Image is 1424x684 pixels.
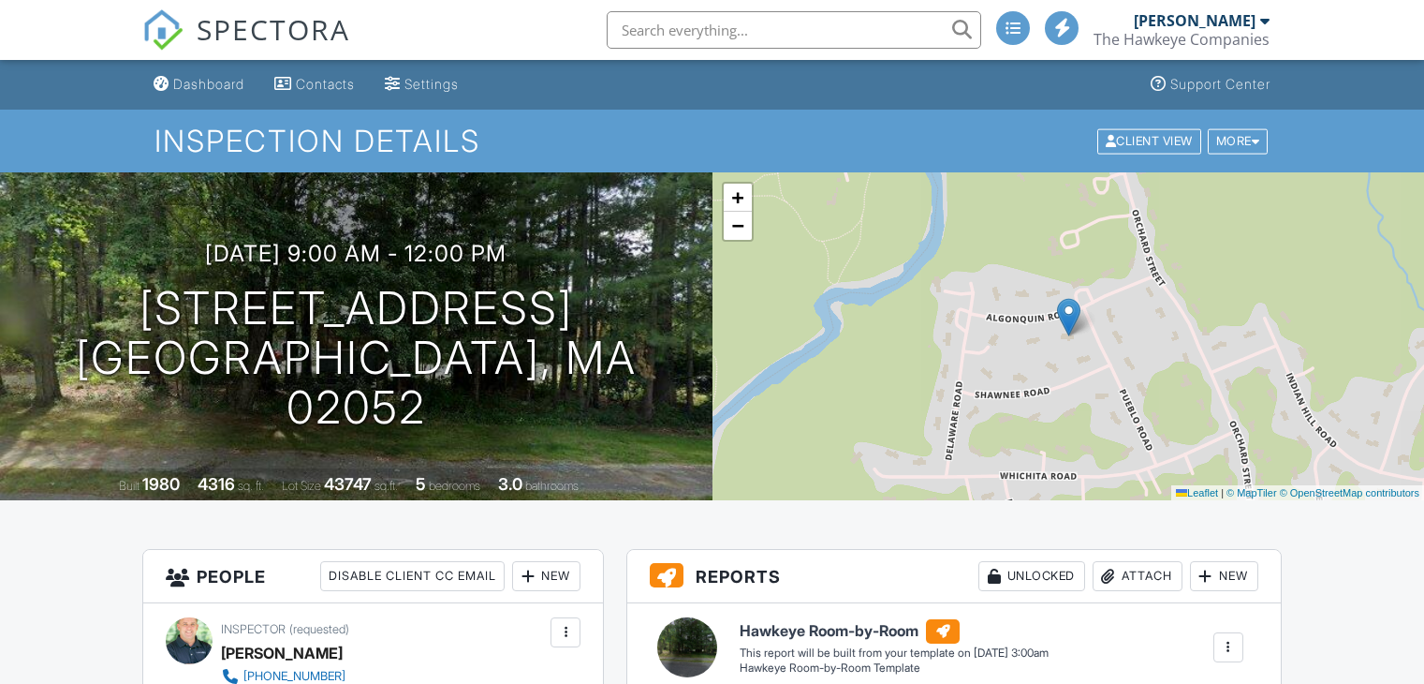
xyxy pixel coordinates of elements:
[173,76,244,92] div: Dashboard
[221,622,286,636] span: Inspector
[1134,11,1255,30] div: [PERSON_NAME]
[731,214,743,237] span: −
[1093,561,1182,591] div: Attach
[243,669,345,684] div: [PHONE_NUMBER]
[512,561,580,591] div: New
[627,550,1281,603] h3: Reports
[143,550,603,603] h3: People
[740,646,1049,661] div: This report will be built from your template on [DATE] 3:00am
[740,619,1049,644] h6: Hawkeye Room-by-Room
[1170,76,1270,92] div: Support Center
[1176,487,1218,498] a: Leaflet
[289,622,349,636] span: (requested)
[320,561,505,591] div: Disable Client CC Email
[142,9,184,51] img: The Best Home Inspection Software - Spectora
[1143,67,1278,102] a: Support Center
[282,479,321,493] span: Lot Size
[296,76,355,92] div: Contacts
[119,479,139,493] span: Built
[154,125,1270,157] h1: Inspection Details
[724,212,752,240] a: Zoom out
[978,561,1085,591] div: Unlocked
[374,479,398,493] span: sq.ft.
[1095,133,1206,147] a: Client View
[429,479,480,493] span: bedrooms
[498,474,522,494] div: 3.0
[1226,487,1277,498] a: © MapTiler
[1208,128,1269,154] div: More
[377,67,466,102] a: Settings
[1280,487,1419,498] a: © OpenStreetMap contributors
[30,284,683,432] h1: [STREET_ADDRESS] [GEOGRAPHIC_DATA], MA 02052
[198,474,235,494] div: 4316
[205,241,506,266] h3: [DATE] 9:00 am - 12:00 pm
[724,184,752,212] a: Zoom in
[267,67,362,102] a: Contacts
[146,67,252,102] a: Dashboard
[221,639,343,667] div: [PERSON_NAME]
[197,9,350,49] span: SPECTORA
[324,474,372,494] div: 43747
[416,474,426,494] div: 5
[525,479,579,493] span: bathrooms
[1190,561,1258,591] div: New
[1094,30,1270,49] div: The Hawkeye Companies
[1097,128,1201,154] div: Client View
[142,474,180,494] div: 1980
[740,661,1049,677] div: Hawkeye Room-by-Room Template
[1221,487,1224,498] span: |
[607,11,981,49] input: Search everything...
[731,186,743,209] span: +
[1057,298,1080,336] img: Marker
[404,76,459,92] div: Settings
[142,25,350,65] a: SPECTORA
[238,479,264,493] span: sq. ft.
